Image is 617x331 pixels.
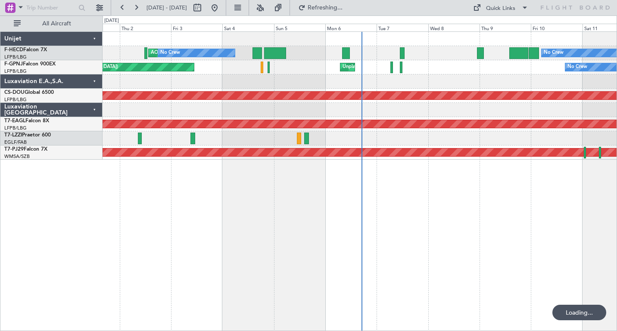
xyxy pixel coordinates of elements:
[469,1,533,15] button: Quick Links
[104,17,119,25] div: [DATE]
[4,62,56,67] a: F-GPNJFalcon 900EX
[531,24,582,31] div: Fri 10
[160,46,180,59] div: No Crew
[325,24,377,31] div: Mon 6
[377,24,428,31] div: Tue 7
[4,139,27,145] a: EGLF/FAB
[4,133,22,138] span: T7-LZZI
[4,125,27,131] a: LFPB/LBG
[22,21,91,27] span: All Aircraft
[274,24,325,31] div: Sun 5
[428,24,480,31] div: Wed 8
[4,118,49,124] a: T7-EAGLFalcon 8X
[4,90,54,95] a: CS-DOUGlobal 6500
[544,46,564,59] div: No Crew
[4,47,47,53] a: F-HECDFalcon 7X
[567,61,587,74] div: No Crew
[4,147,47,152] a: T7-PJ29Falcon 7X
[4,147,24,152] span: T7-PJ29
[4,68,27,74] a: LFPB/LBG
[171,24,222,31] div: Fri 3
[480,24,531,31] div: Thu 9
[343,61,484,74] div: Unplanned Maint [GEOGRAPHIC_DATA] ([GEOGRAPHIC_DATA])
[4,133,51,138] a: T7-LZZIPraetor 600
[4,47,23,53] span: F-HECD
[4,90,25,95] span: CS-DOU
[26,1,76,14] input: Trip Number
[120,24,171,31] div: Thu 2
[486,4,515,13] div: Quick Links
[294,1,346,15] button: Refreshing...
[222,24,274,31] div: Sat 4
[4,54,27,60] a: LFPB/LBG
[307,5,343,11] span: Refreshing...
[151,46,241,59] div: AOG Maint Paris ([GEOGRAPHIC_DATA])
[552,305,606,320] div: Loading...
[9,17,93,31] button: All Aircraft
[146,4,187,12] span: [DATE] - [DATE]
[4,62,23,67] span: F-GPNJ
[4,153,30,160] a: WMSA/SZB
[4,96,27,103] a: LFPB/LBG
[4,118,25,124] span: T7-EAGL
